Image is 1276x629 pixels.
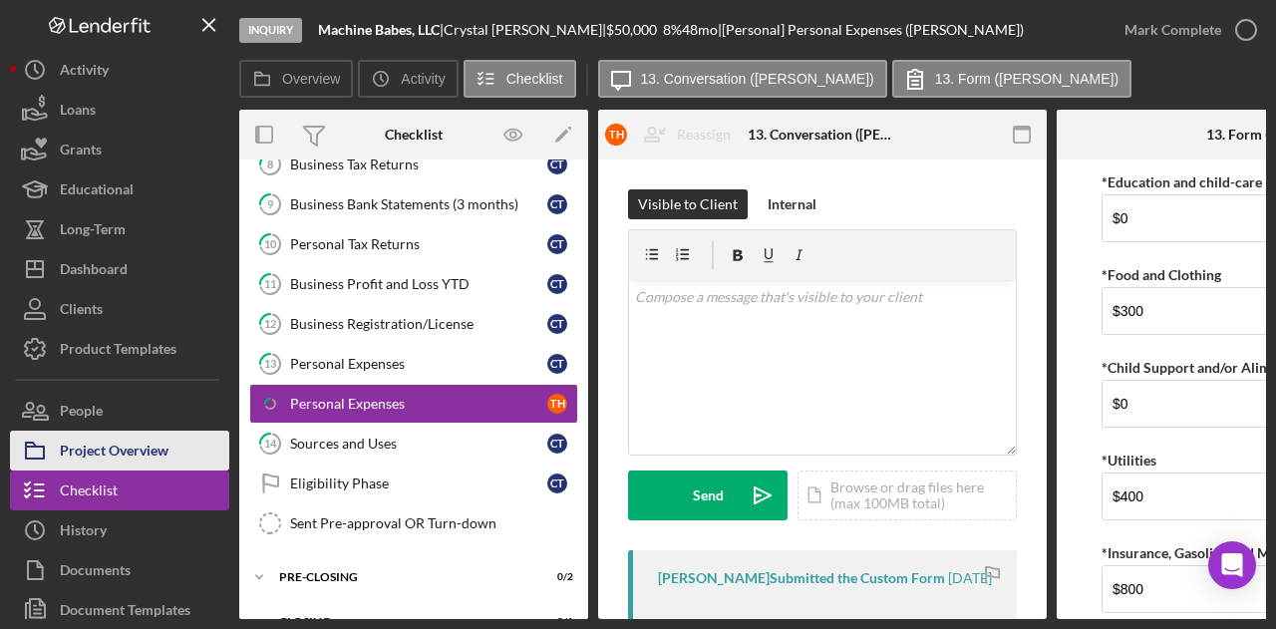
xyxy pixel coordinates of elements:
div: Checklist [60,471,118,515]
div: History [60,510,107,555]
button: Mark Complete [1105,10,1266,50]
tspan: 11 [264,277,276,290]
div: Business Tax Returns [290,157,547,172]
div: C T [547,234,567,254]
div: 48 mo [682,22,718,38]
button: Overview [239,60,353,98]
a: 8Business Tax ReturnsCT [249,145,578,184]
div: C T [547,354,567,374]
div: Loans [60,90,96,135]
button: Activity [358,60,458,98]
button: Grants [10,130,229,169]
div: 8 % [663,22,682,38]
label: Checklist [506,71,563,87]
div: Personal Tax Returns [290,236,547,252]
button: Loans [10,90,229,130]
div: Send [693,471,724,520]
button: Educational [10,169,229,209]
div: Business Profit and Loss YTD [290,276,547,292]
button: Project Overview [10,431,229,471]
button: Documents [10,550,229,590]
button: Long-Term [10,209,229,249]
div: C T [547,155,567,174]
div: Mark Complete [1124,10,1221,50]
tspan: 8 [267,157,273,170]
div: Personal Expenses [290,396,547,412]
a: 13Personal ExpensesCT [249,344,578,384]
div: Open Intercom Messenger [1208,541,1256,589]
a: Sent Pre-approval OR Turn-down [249,503,578,543]
div: Activity [60,50,109,95]
div: T H [547,394,567,414]
div: Grants [60,130,102,174]
div: Sent Pre-approval OR Turn-down [290,515,577,531]
div: C T [547,274,567,294]
div: Inquiry [239,18,302,43]
div: People [60,391,103,436]
button: Checklist [10,471,229,510]
div: Clients [60,289,103,334]
a: 11Business Profit and Loss YTDCT [249,264,578,304]
tspan: 14 [264,437,277,450]
button: Product Templates [10,329,229,369]
div: Business Registration/License [290,316,547,332]
a: 14Sources and UsesCT [249,424,578,464]
div: Pre-Closing [279,571,523,583]
button: THReassign [595,115,751,155]
div: Internal [768,189,816,219]
div: Long-Term [60,209,126,254]
tspan: 13 [264,357,276,370]
div: Sources and Uses [290,436,547,452]
div: C T [547,194,567,214]
button: Checklist [464,60,576,98]
tspan: 10 [264,237,277,250]
div: Checklist [385,127,443,143]
label: 13. Conversation ([PERSON_NAME]) [641,71,874,87]
button: 13. Conversation ([PERSON_NAME]) [598,60,887,98]
a: 9Business Bank Statements (3 months)CT [249,184,578,224]
time: 2025-09-11 18:14 [948,570,992,586]
a: 12Business Registration/LicenseCT [249,304,578,344]
div: Educational [60,169,134,214]
label: *Food and Clothing [1102,266,1221,283]
a: Eligibility PhaseCT [249,464,578,503]
tspan: 12 [264,317,276,330]
a: 10Personal Tax ReturnsCT [249,224,578,264]
button: History [10,510,229,550]
div: Project Overview [60,431,168,475]
button: Activity [10,50,229,90]
div: 0 / 1 [537,616,573,628]
b: Machine Babes, LLC [318,21,440,38]
div: C T [547,314,567,334]
div: Business Bank Statements (3 months) [290,196,547,212]
button: 13. Form ([PERSON_NAME]) [892,60,1131,98]
label: *Education and child-care [1102,173,1262,190]
div: Crystal [PERSON_NAME] | [444,22,606,38]
div: Reassign [677,115,731,155]
button: Dashboard [10,249,229,289]
button: Clients [10,289,229,329]
div: 0 / 2 [537,571,573,583]
button: People [10,391,229,431]
label: *Utilities [1102,452,1156,469]
div: Closing [279,616,523,628]
div: | [Personal] Personal Expenses ([PERSON_NAME]) [718,22,1024,38]
label: 13. Form ([PERSON_NAME]) [935,71,1118,87]
tspan: 9 [267,197,274,210]
div: T H [605,124,627,146]
div: Dashboard [60,249,128,294]
div: 13. Conversation ([PERSON_NAME]) [748,127,897,143]
a: Personal ExpensesTH [249,384,578,424]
